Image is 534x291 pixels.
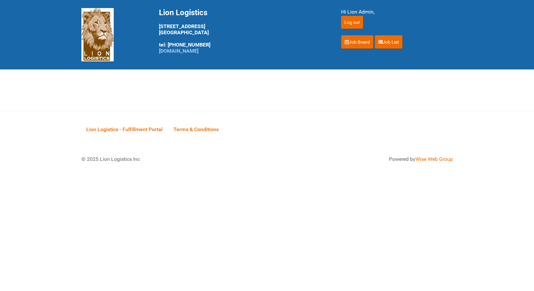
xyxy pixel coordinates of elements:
a: [DOMAIN_NAME] [159,48,198,54]
span: Terms & Conditions [173,126,219,132]
a: Job Board [341,35,373,49]
a: Job List [375,35,403,49]
a: Lion Logistics - Fulfillment Portal [81,119,167,139]
div: Hi Lion Admin, [341,8,453,16]
img: Lion Logistics [81,8,114,61]
a: Lion Logistics [81,31,114,37]
a: Terms & Conditions [169,119,224,139]
div: Powered by [275,155,453,163]
a: Wise Web Group [415,156,453,162]
span: Lion Logistics - Fulfillment Portal [86,126,162,132]
input: Log out [341,16,363,29]
div: © 2025 Lion Logistics Inc [77,151,264,168]
span: Lion Logistics [159,8,207,17]
div: [STREET_ADDRESS] [GEOGRAPHIC_DATA] tel: [PHONE_NUMBER] [159,8,325,54]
